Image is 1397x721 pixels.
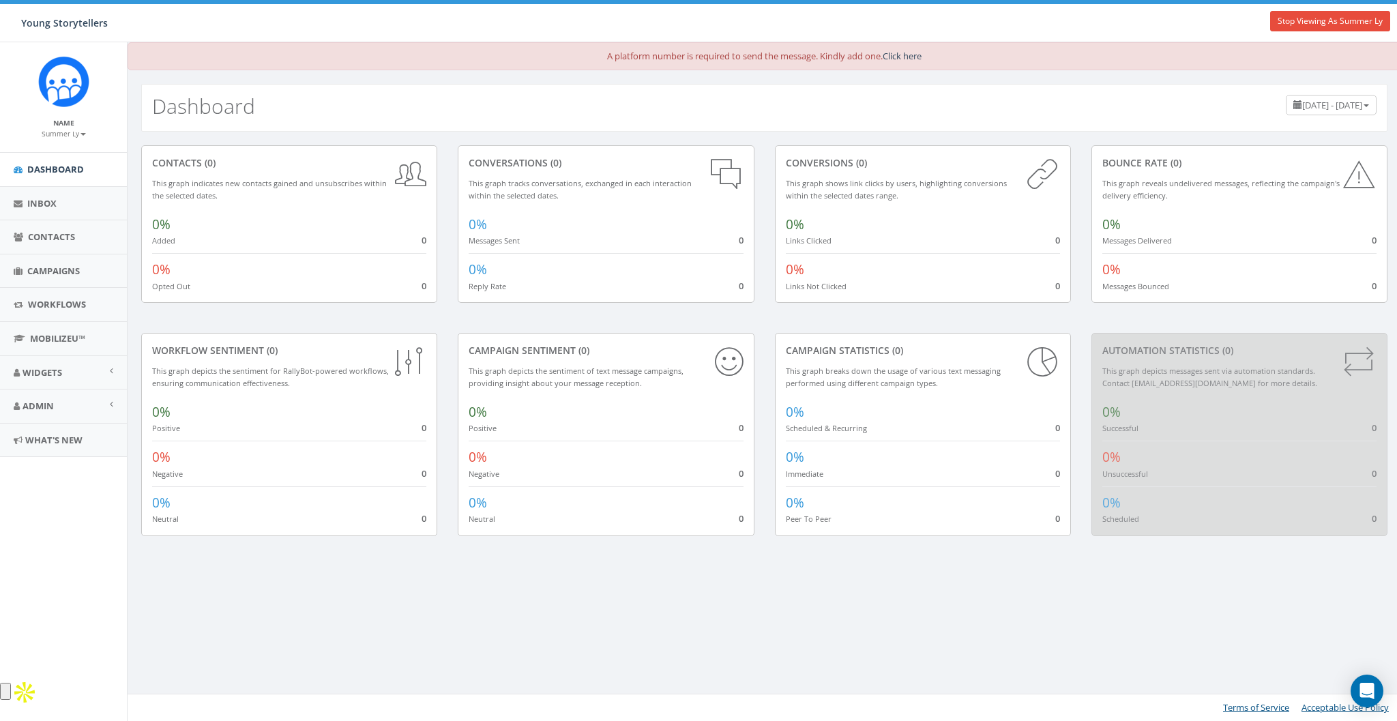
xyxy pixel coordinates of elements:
span: (0) [1168,156,1181,169]
small: Immediate [786,469,823,479]
div: Campaign Statistics [786,344,1060,357]
span: 0 [422,422,426,434]
span: Widgets [23,366,62,379]
small: Scheduled & Recurring [786,423,867,433]
small: Positive [152,423,180,433]
span: 0 [1055,280,1060,292]
small: Negative [469,469,499,479]
small: This graph shows link clicks by users, highlighting conversions within the selected dates range. [786,178,1007,201]
a: Summer Ly [42,127,86,139]
small: This graph indicates new contacts gained and unsubscribes within the selected dates. [152,178,387,201]
span: 0% [786,494,804,512]
a: Terms of Service [1223,701,1289,713]
span: Workflows [28,298,86,310]
div: Campaign Sentiment [469,344,743,357]
span: 0% [786,403,804,421]
small: Reply Rate [469,281,506,291]
span: 0 [739,422,744,434]
span: 0% [469,403,487,421]
small: This graph depicts the sentiment of text message campaigns, providing insight about your message ... [469,366,683,389]
div: Automation Statistics [1102,344,1377,357]
a: Acceptable Use Policy [1302,701,1389,713]
span: 0 [1372,467,1377,480]
span: Inbox [27,197,57,209]
span: (0) [576,344,589,357]
small: Unsuccessful [1102,469,1148,479]
small: Messages Bounced [1102,281,1169,291]
div: contacts [152,156,426,170]
a: Click here [883,50,922,62]
span: 0% [152,216,171,233]
small: This graph depicts the sentiment for RallyBot-powered workflows, ensuring communication effective... [152,366,389,389]
span: (0) [202,156,216,169]
span: 0% [152,494,171,512]
span: 0 [1372,280,1377,292]
span: 0 [739,234,744,246]
small: Links Clicked [786,235,832,246]
small: Messages Sent [469,235,520,246]
small: Positive [469,423,497,433]
span: 0% [1102,403,1121,421]
span: 0% [469,448,487,466]
span: Dashboard [27,163,84,175]
span: MobilizeU™ [30,332,85,344]
small: Links Not Clicked [786,281,847,291]
span: [DATE] - [DATE] [1302,99,1362,111]
small: Peer To Peer [786,514,832,524]
span: Young Storytellers [21,16,108,29]
img: Apollo [11,679,38,706]
span: 0% [152,403,171,421]
span: Contacts [28,231,75,243]
small: This graph tracks conversations, exchanged in each interaction within the selected dates. [469,178,692,201]
span: 0% [469,216,487,233]
span: 0 [422,512,426,525]
span: (0) [264,344,278,357]
small: Added [152,235,175,246]
span: (0) [853,156,867,169]
div: conversations [469,156,743,170]
span: 0% [469,494,487,512]
a: Stop Viewing As Summer Ly [1270,11,1390,31]
span: 0 [739,467,744,480]
h2: Dashboard [152,95,255,117]
div: Bounce Rate [1102,156,1377,170]
small: Name [53,118,74,128]
span: 0 [1055,512,1060,525]
span: 0 [1055,422,1060,434]
span: 0% [1102,216,1121,233]
small: This graph reveals undelivered messages, reflecting the campaign's delivery efficiency. [1102,178,1340,201]
span: 0 [739,280,744,292]
span: Campaigns [27,265,80,277]
small: Neutral [469,514,495,524]
small: Opted Out [152,281,190,291]
small: This graph depicts messages sent via automation standards. Contact [EMAIL_ADDRESS][DOMAIN_NAME] f... [1102,366,1317,389]
small: Scheduled [1102,514,1139,524]
div: conversions [786,156,1060,170]
span: 0 [1055,467,1060,480]
span: 0% [152,448,171,466]
img: Rally_Corp_Icon_1.png [38,56,89,107]
span: (0) [889,344,903,357]
span: 0% [469,261,487,278]
span: (0) [548,156,561,169]
span: 0% [786,261,804,278]
span: 0% [1102,448,1121,466]
span: What's New [25,434,83,446]
small: Neutral [152,514,179,524]
span: Admin [23,400,54,412]
small: Successful [1102,423,1138,433]
span: 0 [422,280,426,292]
span: 0% [1102,261,1121,278]
small: This graph breaks down the usage of various text messaging performed using different campaign types. [786,366,1001,389]
span: 0% [786,448,804,466]
div: Open Intercom Messenger [1351,675,1383,707]
small: Summer Ly [42,129,86,138]
small: Messages Delivered [1102,235,1172,246]
small: Negative [152,469,183,479]
span: 0% [786,216,804,233]
span: 0% [152,261,171,278]
span: 0 [422,234,426,246]
span: 0 [1372,234,1377,246]
div: Workflow Sentiment [152,344,426,357]
span: 0 [1372,422,1377,434]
